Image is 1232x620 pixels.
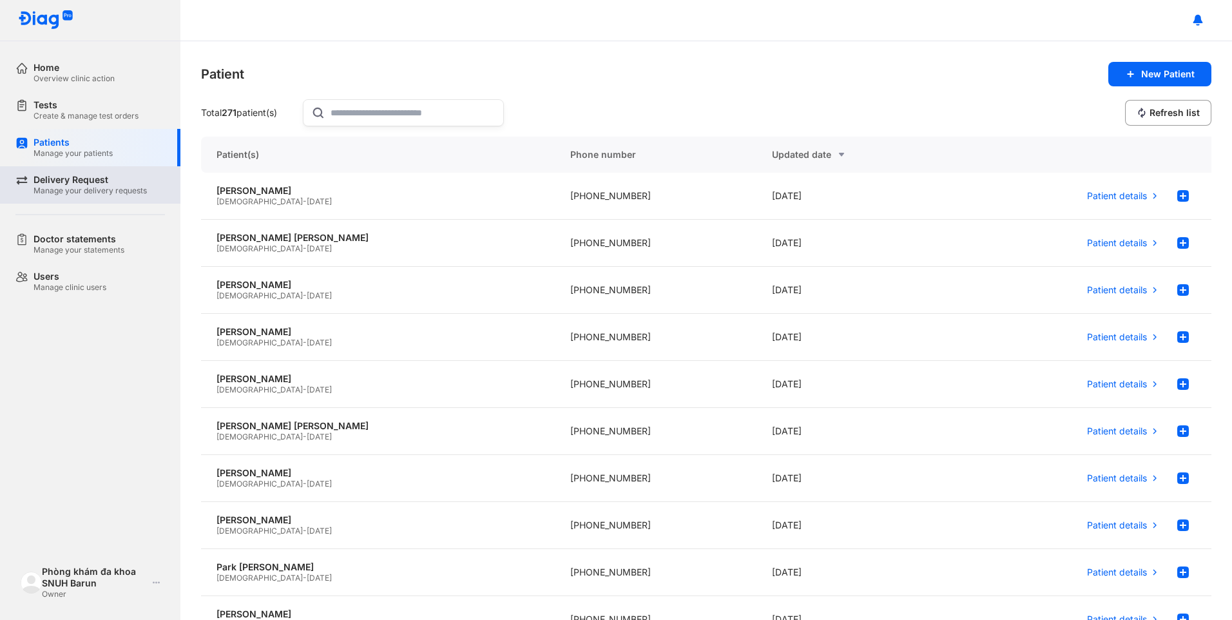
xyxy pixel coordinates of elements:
[303,291,307,300] span: -
[217,385,303,394] span: [DEMOGRAPHIC_DATA]
[756,408,959,455] div: [DATE]
[756,314,959,361] div: [DATE]
[34,111,139,121] div: Create & manage test orders
[555,173,757,220] div: [PHONE_NUMBER]
[201,137,555,173] div: Patient(s)
[222,107,236,118] span: 271
[303,526,307,536] span: -
[217,420,539,432] div: [PERSON_NAME] [PERSON_NAME]
[1087,284,1147,296] span: Patient details
[217,232,539,244] div: [PERSON_NAME] [PERSON_NAME]
[307,338,332,347] span: [DATE]
[307,385,332,394] span: [DATE]
[42,566,147,589] div: Phòng khám đa khoa SNUH Barun
[217,608,539,620] div: [PERSON_NAME]
[555,502,757,549] div: [PHONE_NUMBER]
[1150,107,1200,119] span: Refresh list
[1087,567,1147,578] span: Patient details
[34,62,115,73] div: Home
[555,267,757,314] div: [PHONE_NUMBER]
[201,107,298,119] div: Total patient(s)
[303,338,307,347] span: -
[756,502,959,549] div: [DATE]
[217,279,539,291] div: [PERSON_NAME]
[217,244,303,253] span: [DEMOGRAPHIC_DATA]
[34,73,115,84] div: Overview clinic action
[217,338,303,347] span: [DEMOGRAPHIC_DATA]
[217,479,303,489] span: [DEMOGRAPHIC_DATA]
[772,147,943,162] div: Updated date
[1087,190,1147,202] span: Patient details
[307,432,332,441] span: [DATE]
[303,244,307,253] span: -
[307,197,332,206] span: [DATE]
[303,385,307,394] span: -
[307,479,332,489] span: [DATE]
[34,99,139,111] div: Tests
[303,197,307,206] span: -
[217,185,539,197] div: [PERSON_NAME]
[555,361,757,408] div: [PHONE_NUMBER]
[34,245,124,255] div: Manage your statements
[21,572,42,593] img: logo
[1087,237,1147,249] span: Patient details
[34,271,106,282] div: Users
[34,137,113,148] div: Patients
[756,549,959,596] div: [DATE]
[217,432,303,441] span: [DEMOGRAPHIC_DATA]
[1087,378,1147,390] span: Patient details
[555,455,757,502] div: [PHONE_NUMBER]
[1125,100,1211,126] button: Refresh list
[307,291,332,300] span: [DATE]
[217,526,303,536] span: [DEMOGRAPHIC_DATA]
[756,173,959,220] div: [DATE]
[217,373,539,385] div: [PERSON_NAME]
[1141,68,1195,80] span: New Patient
[555,137,757,173] div: Phone number
[555,220,757,267] div: [PHONE_NUMBER]
[756,267,959,314] div: [DATE]
[1087,425,1147,437] span: Patient details
[1108,62,1211,86] button: New Patient
[217,573,303,583] span: [DEMOGRAPHIC_DATA]
[307,244,332,253] span: [DATE]
[217,561,539,573] div: Park [PERSON_NAME]
[201,65,244,83] div: Patient
[307,526,332,536] span: [DATE]
[217,514,539,526] div: [PERSON_NAME]
[217,197,303,206] span: [DEMOGRAPHIC_DATA]
[34,186,147,196] div: Manage your delivery requests
[34,233,124,245] div: Doctor statements
[303,479,307,489] span: -
[217,326,539,338] div: [PERSON_NAME]
[555,408,757,455] div: [PHONE_NUMBER]
[18,10,73,30] img: logo
[555,314,757,361] div: [PHONE_NUMBER]
[1087,331,1147,343] span: Patient details
[217,291,303,300] span: [DEMOGRAPHIC_DATA]
[34,282,106,293] div: Manage clinic users
[42,589,147,599] div: Owner
[303,432,307,441] span: -
[303,573,307,583] span: -
[1087,472,1147,484] span: Patient details
[555,549,757,596] div: [PHONE_NUMBER]
[756,455,959,502] div: [DATE]
[34,148,113,159] div: Manage your patients
[756,220,959,267] div: [DATE]
[217,467,539,479] div: [PERSON_NAME]
[1087,519,1147,531] span: Patient details
[34,174,147,186] div: Delivery Request
[756,361,959,408] div: [DATE]
[307,573,332,583] span: [DATE]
